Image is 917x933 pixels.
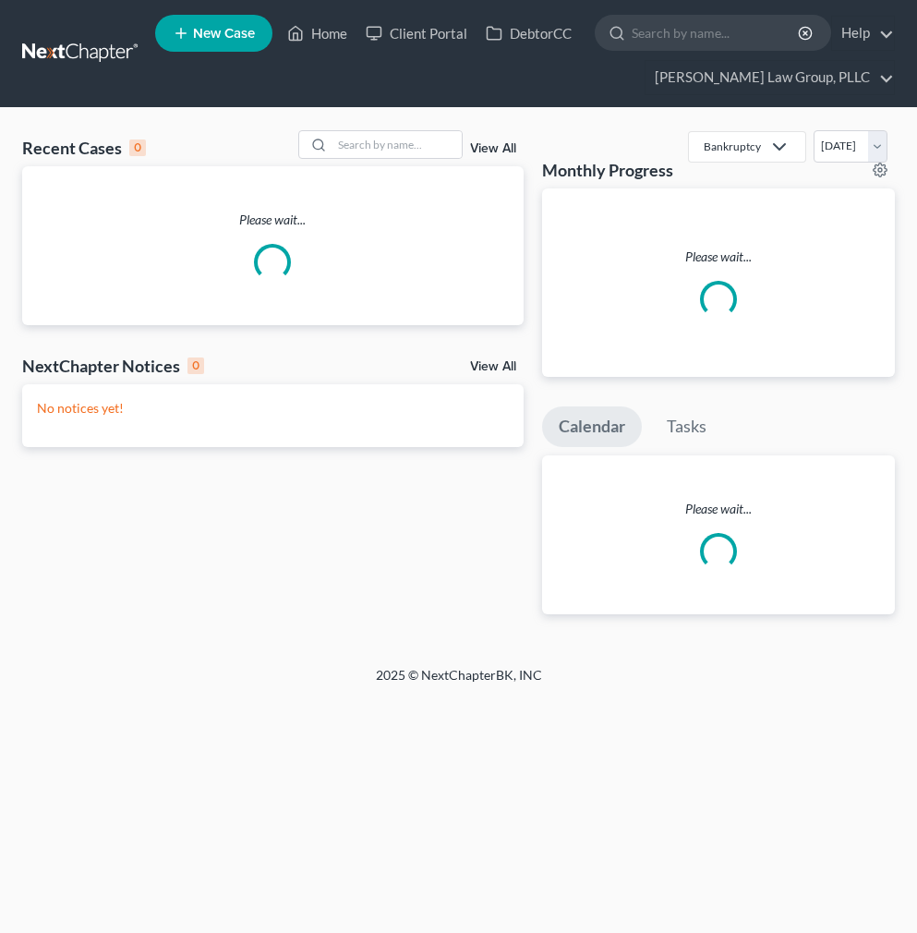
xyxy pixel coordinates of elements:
[187,357,204,374] div: 0
[542,159,673,181] h3: Monthly Progress
[650,406,723,447] a: Tasks
[470,360,516,373] a: View All
[832,17,894,50] a: Help
[193,27,255,41] span: New Case
[37,399,509,418] p: No notices yet!
[278,17,356,50] a: Home
[22,211,524,229] p: Please wait...
[557,248,880,266] p: Please wait...
[16,666,902,699] div: 2025 © NextChapterBK, INC
[129,139,146,156] div: 0
[542,500,895,518] p: Please wait...
[632,16,801,50] input: Search by name...
[477,17,581,50] a: DebtorCC
[22,355,204,377] div: NextChapter Notices
[704,139,761,154] div: Bankruptcy
[646,61,894,94] a: [PERSON_NAME] Law Group, PLLC
[332,131,462,158] input: Search by name...
[542,406,642,447] a: Calendar
[22,137,146,159] div: Recent Cases
[356,17,477,50] a: Client Portal
[470,142,516,155] a: View All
